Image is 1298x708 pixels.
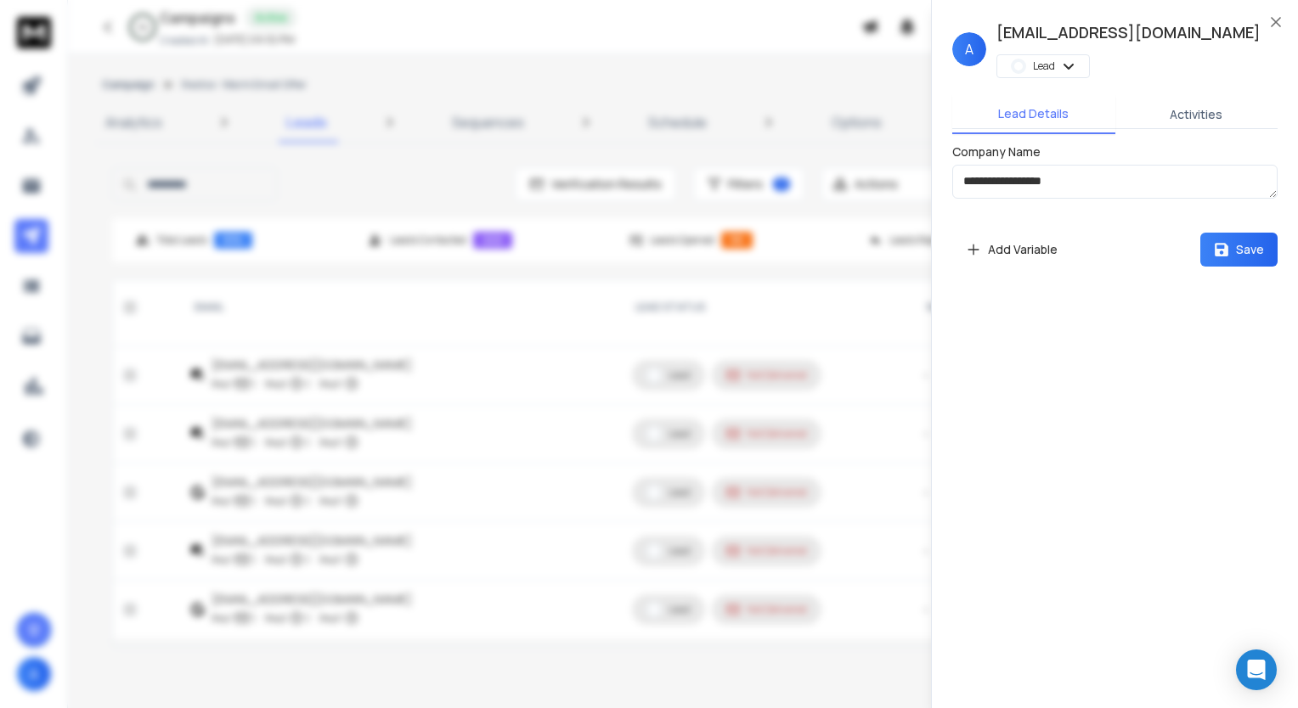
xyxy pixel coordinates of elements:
button: Add Variable [952,233,1071,267]
div: Open Intercom Messenger [1236,649,1277,690]
p: Lead [1033,59,1055,73]
h1: [EMAIL_ADDRESS][DOMAIN_NAME] [996,20,1261,44]
button: Lead Details [952,95,1115,134]
button: Activities [1115,96,1278,133]
button: Save [1200,233,1278,267]
span: A [952,32,986,66]
label: Company Name [952,146,1041,158]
